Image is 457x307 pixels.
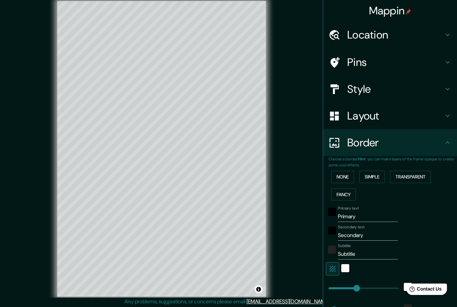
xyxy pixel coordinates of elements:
h4: Location [347,28,444,42]
label: Primary text [338,206,359,211]
p: Any problems, suggestions, or concerns please email . [124,298,330,306]
h4: Mappin [369,4,412,17]
label: Subtitle [338,243,351,249]
div: Location [323,21,457,48]
button: Simple [359,171,385,183]
button: black [328,227,336,235]
h4: Layout [347,109,444,123]
h4: Style [347,82,444,96]
div: Style [323,76,457,102]
p: Choose a border. : you can make layers of the frame opaque to create some cool effects. [329,156,457,168]
button: Fancy [331,188,356,201]
button: None [331,171,354,183]
button: white [341,264,349,272]
div: Pins [323,49,457,76]
div: Layout [323,102,457,129]
h4: Pins [347,56,444,69]
button: Transparent [390,171,431,183]
label: Secondary text [338,224,365,230]
h4: Border [347,136,444,149]
button: Toggle attribution [255,285,263,293]
div: Border [323,129,457,156]
img: pin-icon.png [406,9,411,14]
a: [EMAIL_ADDRESS][DOMAIN_NAME] [247,298,329,305]
button: black [328,208,336,216]
button: color-222222 [328,245,336,253]
iframe: Help widget launcher [397,281,450,300]
b: Hint [358,156,366,162]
